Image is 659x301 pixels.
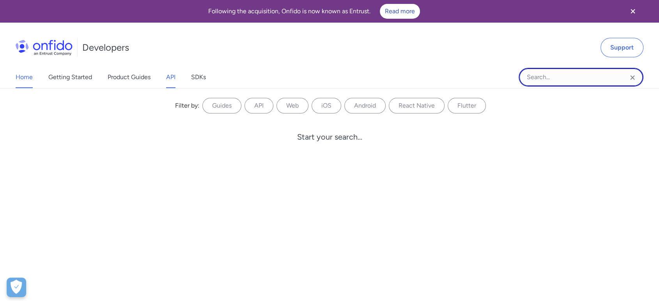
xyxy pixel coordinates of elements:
[175,101,199,110] div: Filter by:
[166,66,175,88] a: API
[389,98,445,113] label: React Native
[601,38,643,57] a: Support
[312,98,341,113] label: iOS
[202,98,241,113] label: Guides
[380,4,420,19] a: Read more
[628,7,638,16] svg: Close banner
[519,68,643,87] input: Onfido search input field
[82,41,129,54] h1: Developers
[191,66,206,88] a: SDKs
[7,278,26,297] div: Cookie Preferences
[618,2,647,21] button: Close banner
[16,40,73,55] img: Onfido Logo
[48,66,92,88] a: Getting Started
[244,98,273,113] label: API
[344,98,386,113] label: Android
[297,132,362,142] div: Start your search...
[448,98,486,113] label: Flutter
[628,73,637,82] svg: Clear search field button
[276,98,308,113] label: Web
[9,4,618,19] div: Following the acquisition, Onfido is now known as Entrust.
[108,66,151,88] a: Product Guides
[16,66,33,88] a: Home
[7,278,26,297] button: Open Preferences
